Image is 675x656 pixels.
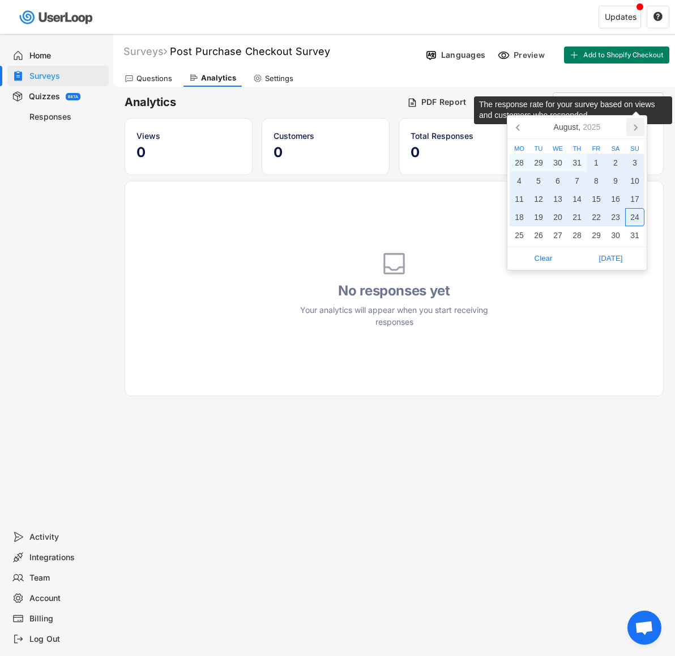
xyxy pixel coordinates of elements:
[580,250,641,267] span: [DATE]
[605,13,636,21] div: Updates
[587,190,606,208] div: 15
[529,172,548,190] div: 5
[510,154,529,172] div: 28
[548,172,567,190] div: 6
[421,97,467,107] div: PDF Report
[625,208,644,226] div: 24
[411,144,515,161] h5: 0
[170,45,330,57] font: Post Purchase Checkout Survey
[625,146,644,152] div: Su
[529,146,548,152] div: Tu
[441,50,485,60] div: Languages
[514,50,548,60] div: Preview
[606,226,625,244] div: 30
[510,146,529,152] div: Mo
[606,190,625,208] div: 16
[29,613,104,624] div: Billing
[136,74,172,83] div: Questions
[510,190,529,208] div: 11
[136,130,241,142] div: Views
[653,12,663,22] button: 
[587,154,606,172] div: 1
[567,172,587,190] div: 7
[650,98,660,107] button: 
[425,49,437,61] img: Language%20Icon.svg
[265,74,293,83] div: Settings
[274,144,378,161] h5: 0
[573,97,647,108] input: Select Date Range
[29,91,60,102] div: Quizzes
[125,95,399,110] h6: Analytics
[529,154,548,172] div: 29
[587,226,606,244] div: 29
[625,172,644,190] div: 10
[17,6,97,29] img: userloop-logo-01.svg
[549,118,605,136] div: August,
[583,52,664,58] span: Add to Shopify Checkout
[548,190,567,208] div: 13
[29,71,104,82] div: Surveys
[201,73,236,83] div: Analytics
[561,97,569,107] text: 
[510,208,529,226] div: 18
[653,98,658,107] text: 
[625,154,644,172] div: 3
[567,190,587,208] div: 14
[292,282,496,299] h4: No responses yet
[510,172,529,190] div: 4
[567,208,587,226] div: 21
[411,130,515,142] div: Total Responses
[567,154,587,172] div: 31
[510,249,577,268] button: Clear
[587,146,606,152] div: Fr
[29,573,104,583] div: Team
[510,226,529,244] div: 25
[497,97,544,107] div: Export Data
[583,123,600,131] i: 2025
[29,593,104,604] div: Account
[136,144,241,161] h5: 0
[548,208,567,226] div: 20
[606,172,625,190] div: 9
[625,226,644,244] div: 31
[29,634,104,645] div: Log Out
[529,226,548,244] div: 26
[29,112,104,122] div: Responses
[587,172,606,190] div: 8
[567,146,587,152] div: Th
[548,226,567,244] div: 27
[29,50,104,61] div: Home
[567,226,587,244] div: 28
[529,208,548,226] div: 19
[68,95,78,99] div: BETA
[587,208,606,226] div: 22
[123,45,167,58] div: Surveys
[564,46,669,64] button: Add to Shopify Checkout
[653,11,663,22] text: 
[625,190,644,208] div: 17
[29,532,104,543] div: Activity
[274,130,378,142] div: Customers
[559,98,570,108] button: 
[606,154,625,172] div: 2
[529,190,548,208] div: 12
[627,611,661,645] div: Open de chat
[292,304,496,328] div: Your analytics will appear when you start receiving responses
[606,208,625,226] div: 23
[577,249,644,268] button: [DATE]
[513,250,574,267] span: Clear
[548,146,567,152] div: We
[606,146,625,152] div: Sa
[29,552,104,563] div: Integrations
[548,154,567,172] div: 30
